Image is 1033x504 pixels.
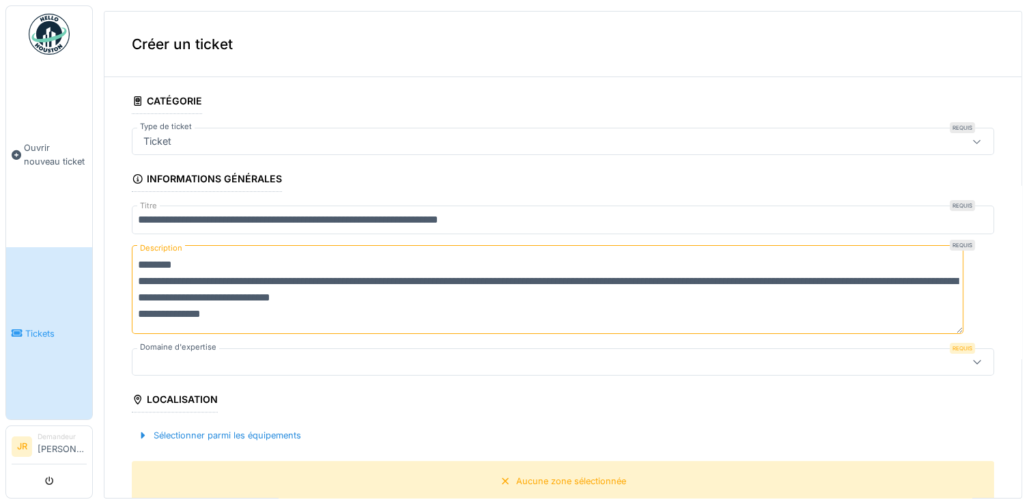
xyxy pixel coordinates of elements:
label: Type de ticket [137,121,195,132]
li: [PERSON_NAME] [38,432,87,461]
div: Demandeur [38,432,87,442]
div: Ticket [138,134,177,149]
div: Requis [950,122,975,133]
div: Catégorie [132,91,202,114]
a: Tickets [6,247,92,419]
div: Informations générales [132,169,282,192]
div: Sélectionner parmi les équipements [132,426,307,445]
a: Ouvrir nouveau ticket [6,62,92,247]
span: Ouvrir nouveau ticket [24,141,87,167]
label: Titre [137,200,160,212]
a: JR Demandeur[PERSON_NAME] [12,432,87,464]
div: Créer un ticket [104,12,1021,77]
li: JR [12,436,32,457]
div: Requis [950,343,975,354]
img: Badge_color-CXgf-gQk.svg [29,14,70,55]
span: Tickets [25,327,87,340]
label: Domaine d'expertise [137,341,219,353]
div: Localisation [132,389,218,412]
div: Aucune zone sélectionnée [516,475,626,488]
div: Requis [950,240,975,251]
label: Description [137,240,185,257]
div: Requis [950,200,975,211]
